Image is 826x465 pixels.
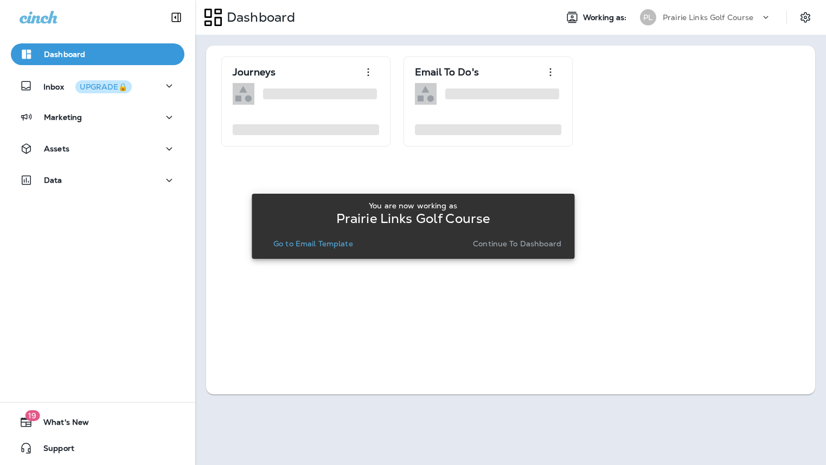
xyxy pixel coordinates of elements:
p: Prairie Links Golf Course [663,13,754,22]
span: 19 [25,410,40,421]
button: Marketing [11,106,184,128]
p: Data [44,176,62,184]
button: Dashboard [11,43,184,65]
p: Dashboard [222,9,295,26]
p: Assets [44,144,69,153]
button: UPGRADE🔒 [75,80,132,93]
div: PL [640,9,656,26]
button: InboxUPGRADE🔒 [11,75,184,97]
button: Continue to Dashboard [469,236,566,251]
p: Go to Email Template [273,239,353,248]
p: Journeys [233,67,276,78]
button: 19What's New [11,411,184,433]
button: Collapse Sidebar [161,7,191,28]
button: Data [11,169,184,191]
button: Settings [796,8,815,27]
p: Marketing [44,113,82,122]
span: Working as: [583,13,629,22]
p: Dashboard [44,50,85,59]
p: Inbox [43,80,132,92]
span: Support [33,444,74,457]
button: Assets [11,138,184,160]
p: Prairie Links Golf Course [336,214,490,223]
button: Go to Email Template [269,236,357,251]
span: What's New [33,418,89,431]
div: UPGRADE🔒 [80,83,127,91]
button: Support [11,437,184,459]
p: You are now working as [369,201,457,210]
p: Continue to Dashboard [473,239,561,248]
